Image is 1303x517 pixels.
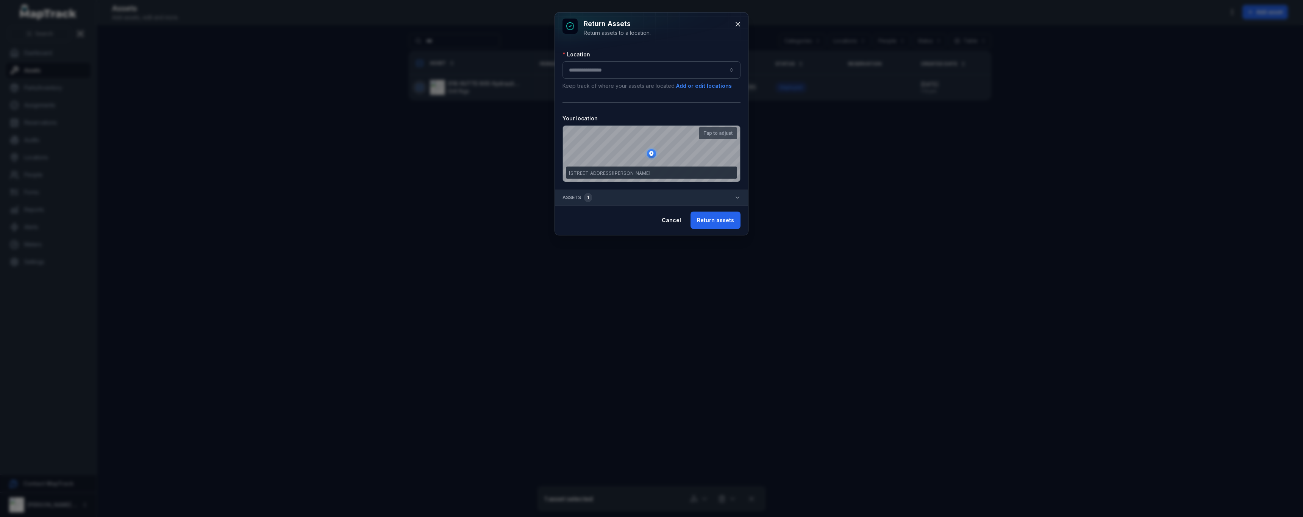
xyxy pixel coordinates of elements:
[655,212,687,229] button: Cancel
[584,29,651,37] div: Return assets to a location.
[584,19,651,29] h3: Return assets
[563,126,740,182] canvas: Map
[569,170,650,176] span: [STREET_ADDRESS][PERSON_NAME]
[562,193,592,202] span: Assets
[562,115,598,122] label: Your location
[555,190,748,205] button: Assets1
[562,51,590,58] label: Location
[584,193,592,202] div: 1
[703,130,733,136] strong: Tap to adjust
[676,82,732,90] button: Add or edit locations
[562,82,741,90] p: Keep track of where your assets are located.
[691,212,741,229] button: Return assets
